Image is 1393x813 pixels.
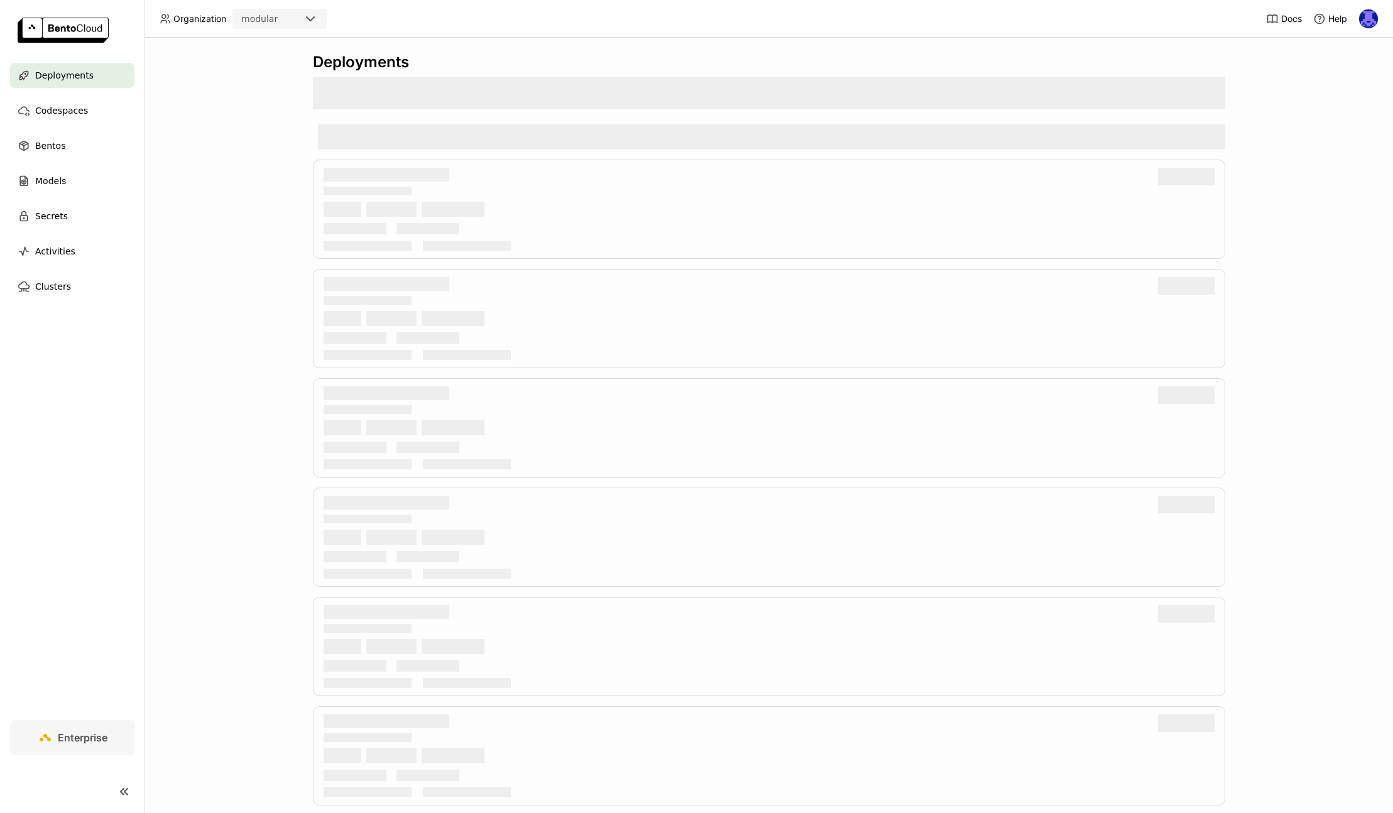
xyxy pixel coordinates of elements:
[35,103,88,118] span: Codespaces
[18,18,109,43] img: logo
[1313,13,1347,25] div: Help
[35,209,68,224] span: Secrets
[10,98,134,123] a: Codespaces
[35,279,71,294] span: Clusters
[279,13,280,26] input: Selected modular.
[35,138,65,153] span: Bentos
[10,168,134,194] a: Models
[1266,13,1302,25] a: Docs
[173,13,226,25] span: Organization
[35,173,66,188] span: Models
[10,239,134,264] a: Activities
[35,68,94,83] span: Deployments
[1281,13,1302,25] span: Docs
[10,720,134,755] a: Enterprise
[1359,9,1378,28] img: Newton Jain
[10,133,134,158] a: Bentos
[10,63,134,88] a: Deployments
[10,204,134,229] a: Secrets
[1328,13,1347,25] span: Help
[241,13,278,25] div: modular
[35,244,75,259] span: Activities
[313,53,1225,72] div: Deployments
[58,731,107,744] span: Enterprise
[10,274,134,299] a: Clusters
